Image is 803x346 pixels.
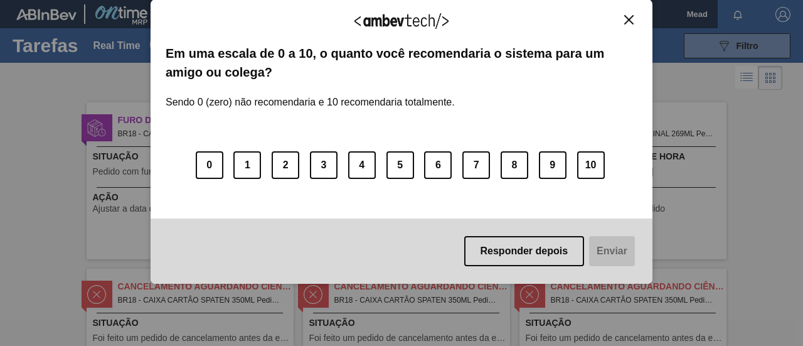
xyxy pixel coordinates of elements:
[196,151,223,179] button: 0
[462,151,490,179] button: 7
[577,151,605,179] button: 10
[386,151,414,179] button: 5
[501,151,528,179] button: 8
[348,151,376,179] button: 4
[310,151,338,179] button: 3
[166,82,455,108] label: Sendo 0 (zero) não recomendaria e 10 recomendaria totalmente.
[354,13,449,29] img: Logo Ambevtech
[233,151,261,179] button: 1
[624,15,634,24] img: Close
[166,44,637,82] label: Em uma escala de 0 a 10, o quanto você recomendaria o sistema para um amigo ou colega?
[620,14,637,25] button: Close
[539,151,566,179] button: 9
[464,236,585,266] button: Responder depois
[424,151,452,179] button: 6
[272,151,299,179] button: 2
